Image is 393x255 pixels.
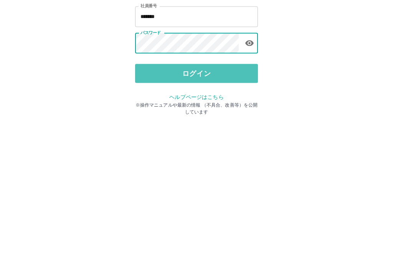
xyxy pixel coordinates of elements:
[140,72,157,77] label: 社員番号
[135,170,258,184] p: ※操作マニュアルや最新の情報 （不具合、改善等）を公開しています
[172,48,222,63] h2: ログイン
[169,163,223,169] a: ヘルプページはこちら
[135,133,258,152] button: ログイン
[140,99,161,104] label: パスワード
